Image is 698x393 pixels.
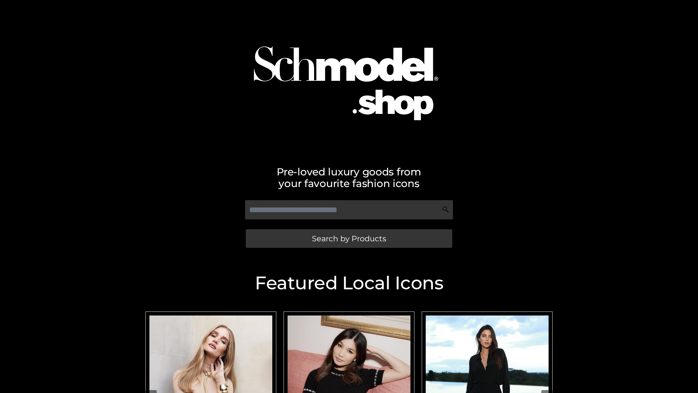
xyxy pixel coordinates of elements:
h2: Pre-loved luxury goods from your favourite fashion icons [142,166,556,189]
span: Search by Products [312,235,386,242]
img: Search Icon [442,206,449,213]
h2: Featured Local Icons​ [142,274,556,292]
a: Search by Products [246,229,452,248]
